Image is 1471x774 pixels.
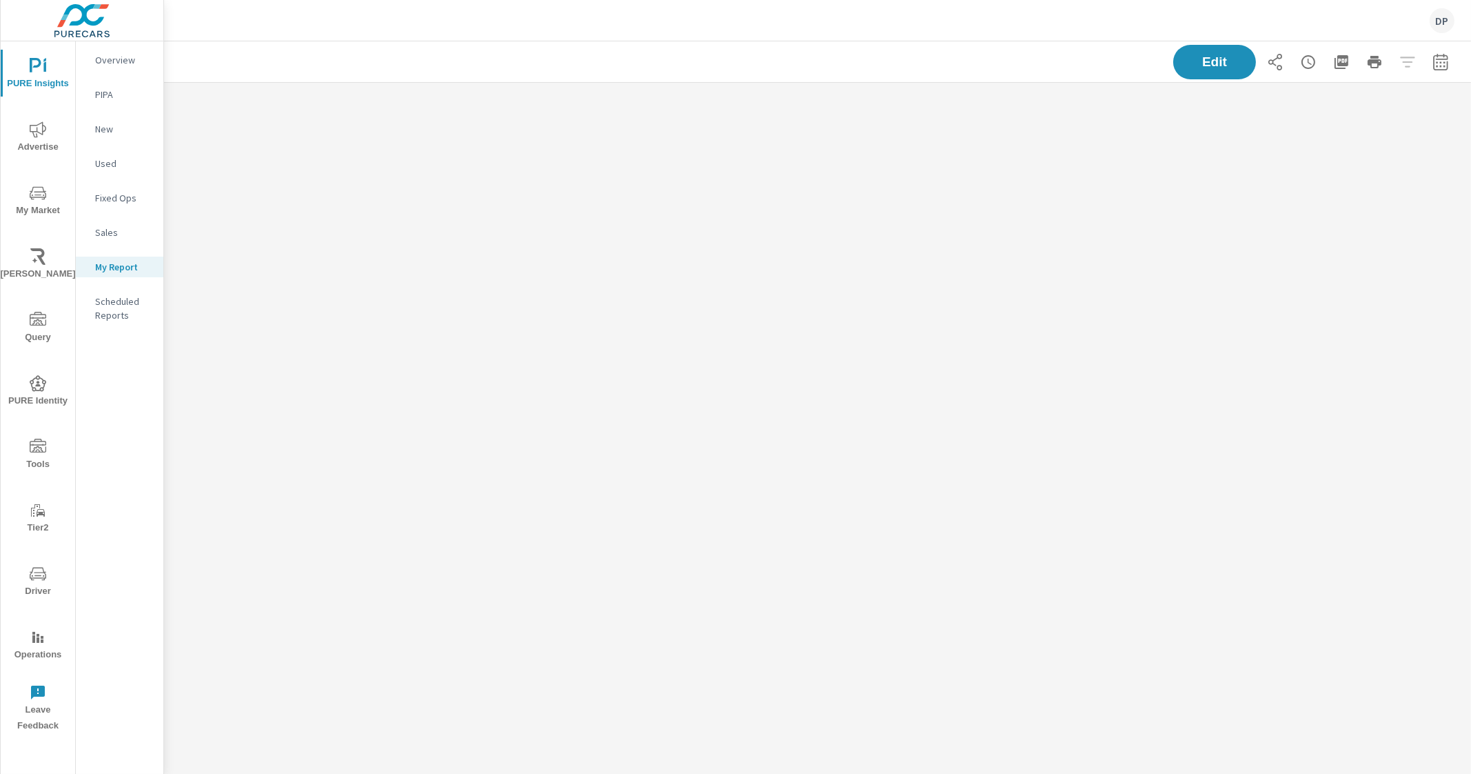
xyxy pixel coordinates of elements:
[5,121,71,155] span: Advertise
[5,58,71,92] span: PURE Insights
[1361,48,1388,76] button: Print Report
[5,502,71,536] span: Tier2
[5,439,71,473] span: Tools
[95,226,152,239] p: Sales
[76,222,163,243] div: Sales
[76,84,163,105] div: PIPA
[95,122,152,136] p: New
[1430,8,1454,33] div: DP
[5,629,71,663] span: Operations
[5,684,71,734] span: Leave Feedback
[95,157,152,170] p: Used
[5,185,71,219] span: My Market
[1328,48,1355,76] button: "Export Report to PDF"
[1261,48,1289,76] button: Share Report
[1427,48,1454,76] button: Select Date Range
[5,248,71,282] span: [PERSON_NAME]
[5,312,71,346] span: Query
[76,50,163,70] div: Overview
[95,53,152,67] p: Overview
[76,291,163,326] div: Scheduled Reports
[5,566,71,599] span: Driver
[1187,56,1242,68] span: Edit
[1,41,75,740] div: nav menu
[5,375,71,409] span: PURE Identity
[1173,45,1256,79] button: Edit
[95,88,152,101] p: PIPA
[95,191,152,205] p: Fixed Ops
[76,153,163,174] div: Used
[76,119,163,139] div: New
[76,257,163,277] div: My Report
[95,260,152,274] p: My Report
[95,295,152,322] p: Scheduled Reports
[76,188,163,208] div: Fixed Ops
